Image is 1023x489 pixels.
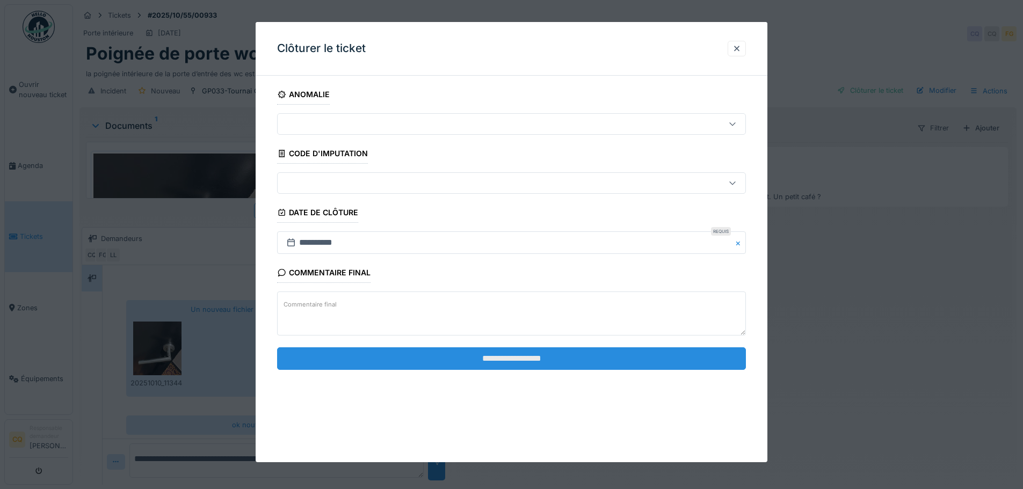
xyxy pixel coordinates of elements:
h3: Clôturer le ticket [277,42,366,55]
div: Anomalie [277,86,330,105]
div: Date de clôture [277,205,358,223]
div: Commentaire final [277,265,371,283]
label: Commentaire final [281,298,339,311]
button: Close [734,231,746,254]
div: Requis [711,227,731,236]
div: Code d'imputation [277,145,368,164]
